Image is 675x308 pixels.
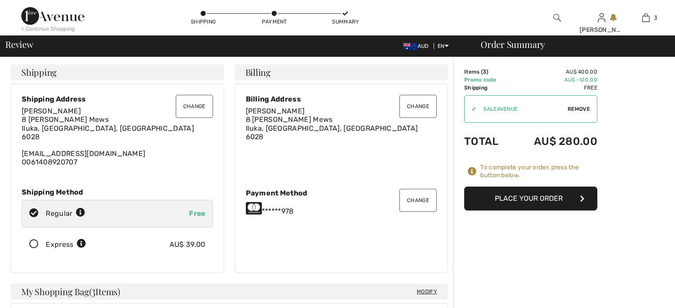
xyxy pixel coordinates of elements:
button: Change [176,95,213,118]
span: EN [438,43,449,49]
div: Shipping Address [22,95,213,103]
div: Billing Address [246,95,437,103]
td: Shipping [464,84,511,92]
td: AU$ 280.00 [511,126,597,156]
span: AUD [403,43,432,49]
img: Australian Dollar [403,43,418,50]
img: search the website [553,12,561,23]
span: Billing [245,68,271,77]
span: Remove [568,105,590,113]
span: Free [189,209,205,218]
h4: My Shopping Bag [11,284,448,300]
img: My Info [598,12,605,23]
div: Shipping [190,18,217,26]
span: 3 [483,69,486,75]
div: To complete your order, press the button below. [480,164,597,179]
div: AU$ 39.00 [170,239,205,250]
button: Change [399,95,437,118]
div: Shipping Method [22,188,213,196]
td: AU$ 400.00 [511,68,597,76]
div: Express [46,239,86,250]
div: Regular [46,208,85,219]
span: 3 [654,14,657,22]
td: Total [464,126,511,156]
div: ✔ [465,105,476,113]
div: Payment Method [246,189,437,197]
span: Shipping [21,68,57,77]
td: Free [511,84,597,92]
td: Items ( ) [464,68,511,76]
div: < Continue Shopping [21,25,75,33]
img: 1ère Avenue [21,7,84,25]
button: Place Your Order [464,187,597,211]
span: Modify [417,287,437,296]
a: 3 [624,12,667,23]
span: ( Items) [89,285,120,297]
span: 8 [PERSON_NAME] Mews Iluka, [GEOGRAPHIC_DATA], [GEOGRAPHIC_DATA] 6028 [22,115,194,140]
td: AU$ -120.00 [511,76,597,84]
img: My Bag [642,12,650,23]
div: Summary [332,18,359,26]
input: Promo code [476,96,568,122]
div: [PERSON_NAME] [580,25,623,35]
span: [PERSON_NAME] [22,107,81,115]
span: 3 [91,285,95,296]
div: [EMAIL_ADDRESS][DOMAIN_NAME] 0061408920707 [22,107,213,166]
div: Order Summary [470,40,670,49]
td: Promo code [464,76,511,84]
a: Sign In [598,13,605,22]
span: Review [5,40,33,49]
div: Payment [261,18,288,26]
span: 8 [PERSON_NAME] Mews Iluka, [GEOGRAPHIC_DATA], [GEOGRAPHIC_DATA] 6028 [246,115,418,140]
button: Change [399,189,437,212]
span: [PERSON_NAME] [246,107,305,115]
